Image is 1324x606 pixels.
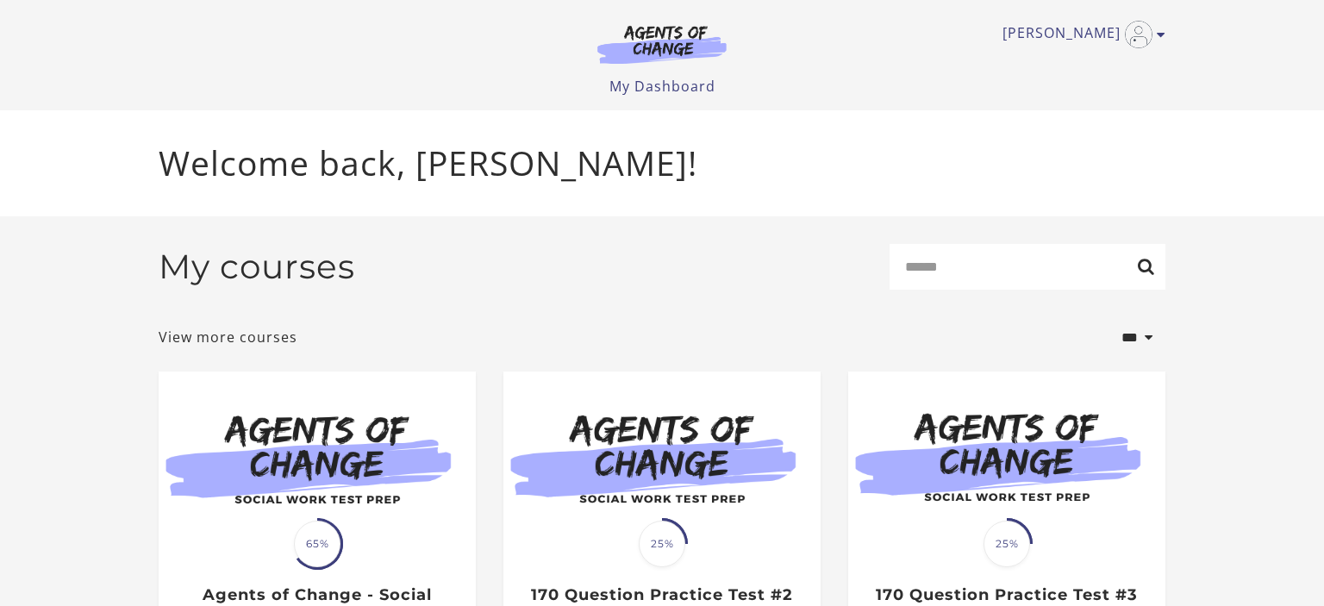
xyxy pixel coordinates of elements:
[159,327,297,347] a: View more courses
[984,521,1030,567] span: 25%
[609,77,715,96] a: My Dashboard
[866,585,1146,605] h3: 170 Question Practice Test #3
[639,521,685,567] span: 25%
[1002,21,1157,48] a: Toggle menu
[521,585,802,605] h3: 170 Question Practice Test #2
[159,247,355,287] h2: My courses
[294,521,340,567] span: 65%
[159,138,1165,189] p: Welcome back, [PERSON_NAME]!
[579,24,745,64] img: Agents of Change Logo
